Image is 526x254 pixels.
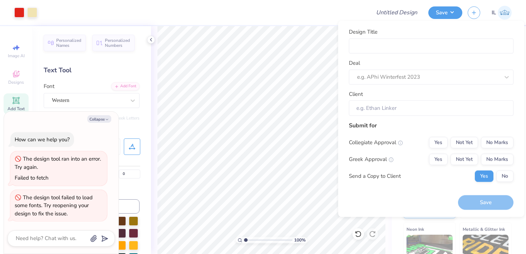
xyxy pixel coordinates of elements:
[111,82,140,91] div: Add Font
[15,174,49,181] div: Failed to fetch
[349,172,401,180] div: Send a Copy to Client
[349,121,513,130] div: Submit for
[349,101,513,116] input: e.g. Ethan Linker
[481,153,513,165] button: No Marks
[496,170,513,182] button: No
[8,106,25,112] span: Add Text
[450,153,478,165] button: Not Yet
[349,59,360,67] label: Deal
[8,53,25,59] span: Image AI
[492,9,496,17] span: IL
[349,28,378,36] label: Design Title
[15,136,70,143] div: How can we help you?
[463,225,505,233] span: Metallic & Glitter Ink
[44,82,54,91] label: Font
[406,225,424,233] span: Neon Ink
[450,137,478,148] button: Not Yet
[428,6,462,19] button: Save
[87,115,111,123] button: Collapse
[349,155,394,163] div: Greek Approval
[370,5,423,20] input: Untitled Design
[429,153,448,165] button: Yes
[105,38,130,48] span: Personalized Numbers
[8,79,24,85] span: Designs
[15,194,93,217] div: The design tool failed to load some fonts. Try reopening your design to fix the issue.
[429,137,448,148] button: Yes
[475,170,493,182] button: Yes
[44,65,140,75] div: Text Tool
[492,6,512,20] a: IL
[481,137,513,148] button: No Marks
[294,237,306,243] span: 100 %
[498,6,512,20] img: Isabella Lobaina
[56,38,82,48] span: Personalized Names
[15,155,101,171] div: The design tool ran into an error. Try again.
[349,138,403,147] div: Collegiate Approval
[349,90,363,98] label: Client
